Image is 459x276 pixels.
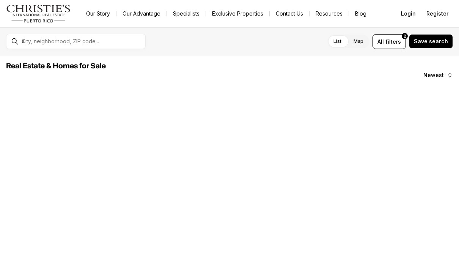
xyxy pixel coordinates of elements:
[426,11,448,17] span: Register
[373,34,406,49] button: Allfilters2
[167,8,206,19] a: Specialists
[349,8,373,19] a: Blog
[6,5,71,23] img: logo
[396,6,420,21] button: Login
[116,8,167,19] a: Our Advantage
[385,38,401,46] span: filters
[401,11,416,17] span: Login
[206,8,269,19] a: Exclusive Properties
[422,6,453,21] button: Register
[347,35,369,48] label: Map
[270,8,309,19] button: Contact Us
[409,34,453,49] button: Save search
[423,72,444,78] span: Newest
[6,62,106,70] span: Real Estate & Homes for Sale
[80,8,116,19] a: Our Story
[310,8,349,19] a: Resources
[419,68,457,83] button: Newest
[377,38,384,46] span: All
[414,38,448,44] span: Save search
[327,35,347,48] label: List
[404,33,406,39] span: 2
